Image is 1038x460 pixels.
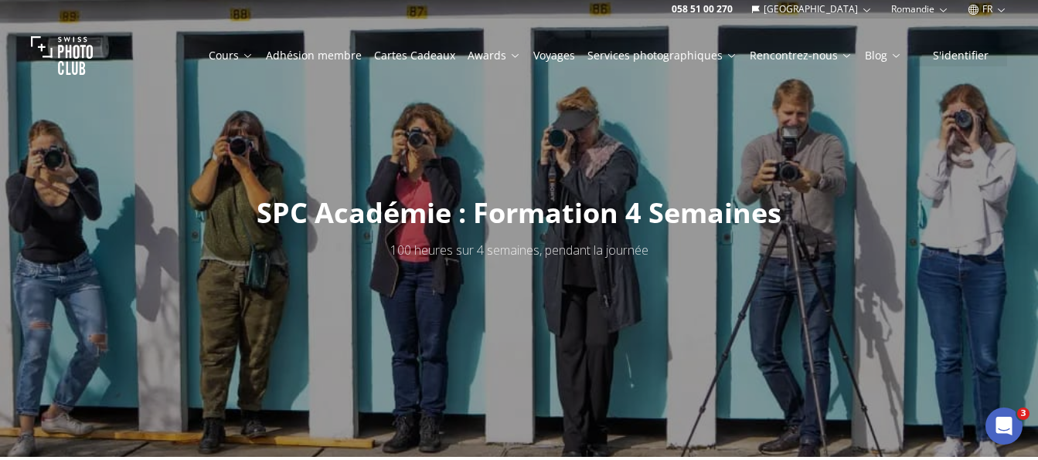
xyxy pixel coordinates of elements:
[750,48,853,63] a: Rencontrez-nous
[266,48,362,63] a: Adhésion membre
[468,48,521,63] a: Awards
[461,45,527,66] button: Awards
[859,45,908,66] button: Blog
[985,408,1023,445] iframe: Intercom live chat
[31,25,93,86] img: Swiss photo club
[914,45,1007,66] button: S'identifier
[1017,408,1029,420] span: 3
[527,45,581,66] button: Voyages
[260,45,368,66] button: Adhésion membre
[672,3,733,15] a: 058 51 00 270
[202,45,260,66] button: Cours
[390,242,648,259] span: 100 heures sur 4 semaines, pendant la journée
[257,194,781,232] span: SPC Académie : Formation 4 Semaines
[587,48,737,63] a: Services photographiques
[374,48,455,63] a: Cartes Cadeaux
[368,45,461,66] button: Cartes Cadeaux
[744,45,859,66] button: Rencontrez-nous
[209,48,254,63] a: Cours
[581,45,744,66] button: Services photographiques
[865,48,902,63] a: Blog
[533,48,575,63] a: Voyages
